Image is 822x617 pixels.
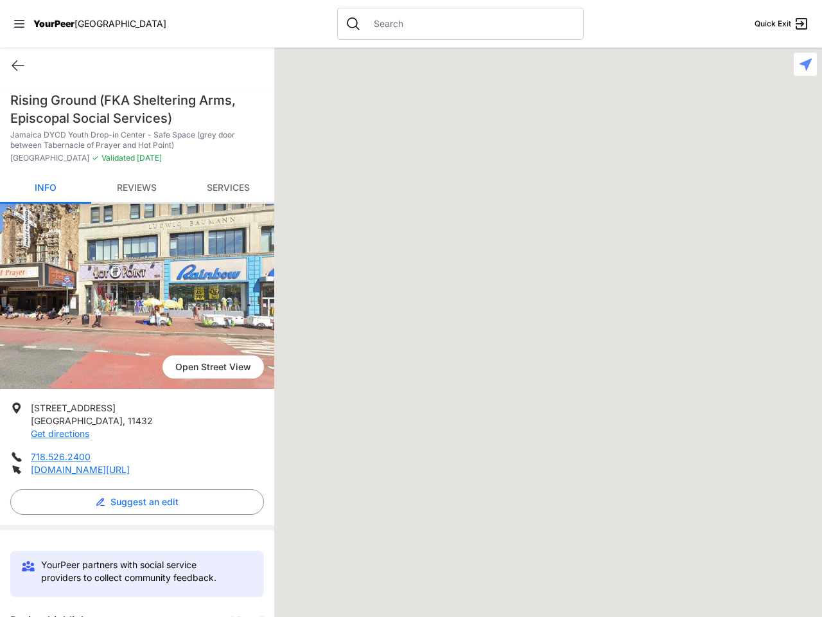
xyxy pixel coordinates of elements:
[10,91,264,127] h1: Rising Ground (FKA Sheltering Arms, Episcopal Social Services)
[10,130,264,150] p: Jamaica DYCD Youth Drop-in Center - Safe Space (grey door between Tabernacle of Prayer and Hot Po...
[41,559,238,584] p: YourPeer partners with social service providers to collect community feedback.
[135,153,162,163] span: [DATE]
[31,428,89,439] a: Get directions
[31,402,116,413] span: [STREET_ADDRESS]
[92,153,99,163] span: ✓
[128,415,153,426] span: 11432
[755,16,809,31] a: Quick Exit
[755,19,791,29] span: Quick Exit
[110,496,179,508] span: Suggest an edit
[366,17,575,30] input: Search
[31,415,123,426] span: [GEOGRAPHIC_DATA]
[74,18,166,29] span: [GEOGRAPHIC_DATA]
[101,153,135,163] span: Validated
[91,174,182,204] a: Reviews
[10,153,89,163] span: [GEOGRAPHIC_DATA]
[182,174,274,204] a: Services
[162,355,264,379] span: Open Street View
[33,18,74,29] span: YourPeer
[10,489,264,515] button: Suggest an edit
[33,20,166,28] a: YourPeer[GEOGRAPHIC_DATA]
[123,415,125,426] span: ,
[31,464,130,475] a: [DOMAIN_NAME][URL]
[31,451,91,462] a: 718.526.2400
